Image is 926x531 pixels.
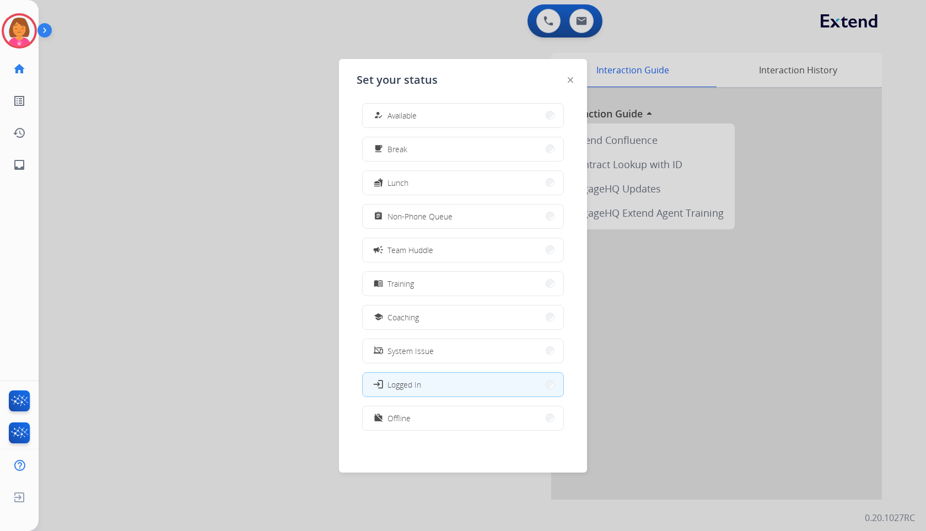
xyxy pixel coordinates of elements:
mat-icon: how_to_reg [374,111,383,120]
span: System Issue [387,345,434,357]
mat-icon: list_alt [13,94,26,108]
span: Lunch [387,177,408,189]
img: close-button [568,77,573,83]
mat-icon: campaign [373,244,384,255]
mat-icon: inbox [13,158,26,171]
button: Non-Phone Queue [363,205,563,228]
span: Team Huddle [387,244,433,256]
mat-icon: assignment [374,212,383,221]
mat-icon: phonelink_off [374,346,383,356]
span: Break [387,143,407,155]
mat-icon: work_off [374,414,383,423]
span: Set your status [357,72,438,88]
button: Coaching [363,305,563,329]
button: Offline [363,406,563,430]
mat-icon: menu_book [374,279,383,288]
span: Offline [387,412,411,424]
button: Lunch [363,171,563,195]
button: Available [363,104,563,127]
button: Logged In [363,373,563,396]
span: Training [387,278,414,289]
mat-icon: free_breakfast [374,144,383,154]
mat-icon: history [13,126,26,140]
button: Break [363,137,563,161]
mat-icon: school [374,313,383,322]
mat-icon: home [13,62,26,76]
span: Coaching [387,312,419,323]
button: Training [363,272,563,296]
mat-icon: login [373,379,384,390]
mat-icon: fastfood [374,178,383,187]
button: System Issue [363,339,563,363]
img: avatar [4,15,35,46]
span: Logged In [387,379,421,390]
span: Available [387,110,417,121]
p: 0.20.1027RC [865,511,915,524]
button: Team Huddle [363,238,563,262]
span: Non-Phone Queue [387,211,453,222]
